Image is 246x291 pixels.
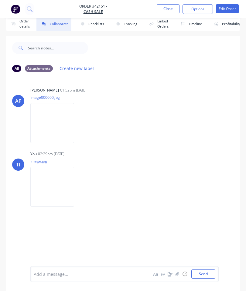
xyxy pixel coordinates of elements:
div: 01:52pm [DATE] [60,88,87,93]
p: image.jpg [30,159,80,164]
button: Order details [6,17,33,31]
div: Attachments [25,65,53,72]
div: 02:29pm [DATE] [38,151,64,157]
button: Aa [152,270,159,278]
div: [PERSON_NAME] [30,88,59,93]
button: @ [159,270,166,278]
button: Collaborate [36,17,71,31]
button: Tracking [111,17,140,31]
div: You [30,151,37,157]
button: ☺ [181,270,188,278]
button: Timeline [175,17,205,31]
button: Send [191,269,215,279]
button: Linked Orders [144,17,172,31]
img: Factory [11,5,20,14]
button: Profitability [209,17,244,31]
button: Checklists [75,17,107,31]
button: Close [157,4,179,13]
button: Options [183,4,213,14]
button: Create new label [56,64,97,72]
button: Edit Order [216,4,239,13]
span: Order #42151 - [79,4,107,9]
div: AP [15,97,22,105]
input: Search notes... [28,42,88,54]
div: All [12,65,21,72]
div: TI [16,161,20,168]
a: CASH SALE [79,9,107,15]
p: image000000.jpg [30,95,80,100]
